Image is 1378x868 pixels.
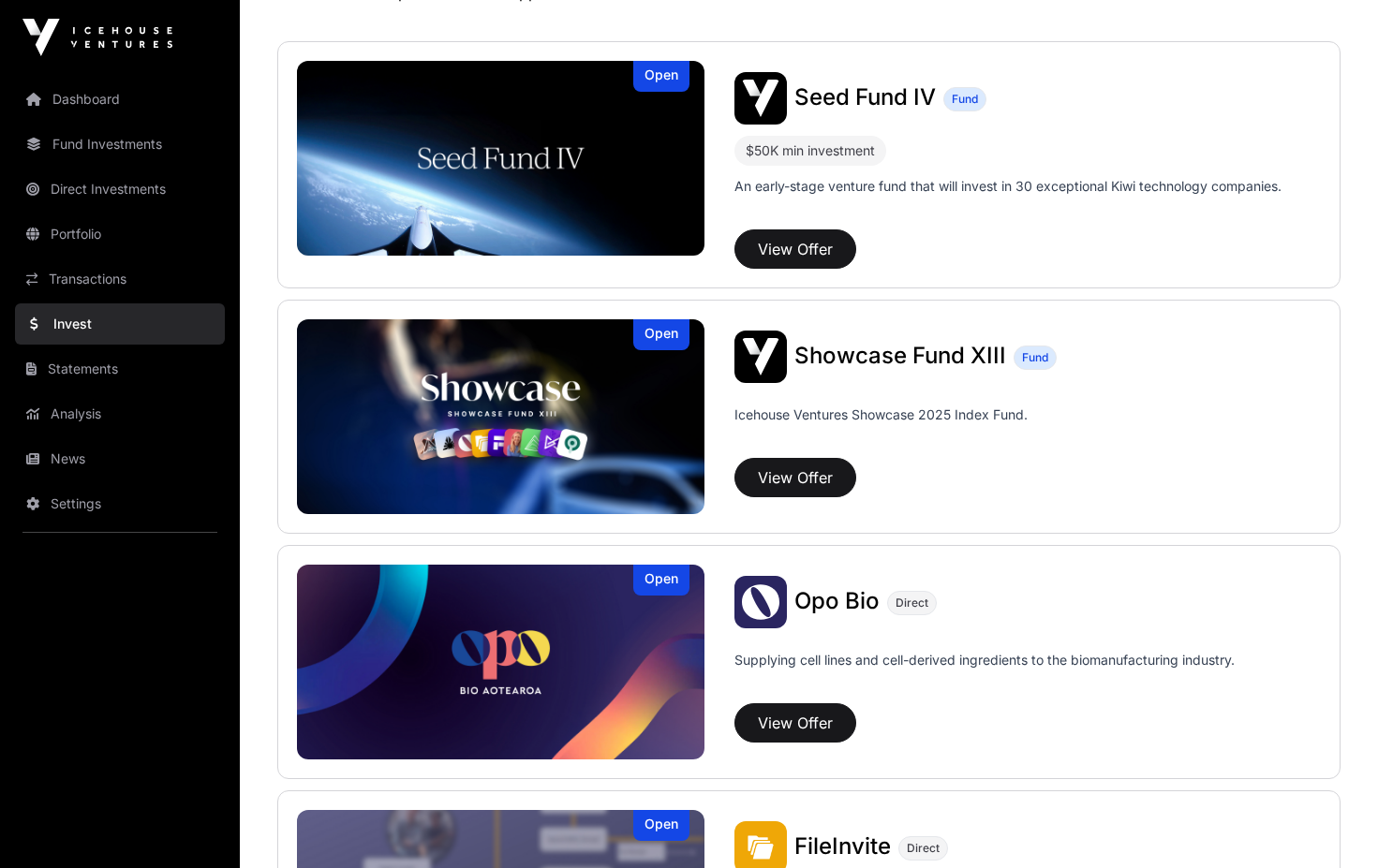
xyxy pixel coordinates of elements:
[734,576,787,628] img: Opo Bio
[734,651,1235,669] p: Supplying cell lines and cell-derived ingredients to the biomanufacturing industry.
[15,438,225,479] a: News
[633,565,689,596] div: Open
[297,61,704,256] a: Seed Fund IVOpen
[15,303,225,345] a: Invest
[734,703,856,743] button: View Offer
[633,810,689,841] div: Open
[297,565,704,759] a: Opo BioOpen
[794,832,891,860] span: FileInvite
[633,319,689,350] div: Open
[746,140,875,162] div: $50K min investment
[952,92,978,107] span: Fund
[734,229,856,269] button: View Offer
[794,590,880,614] a: Opo Bio
[794,86,936,110] a: Seed Fund IV
[15,348,225,390] a: Statements
[734,458,856,497] button: View Offer
[896,596,928,611] span: Direct
[15,393,225,434] a: Analysis
[794,83,936,110] span: Seed Fund IV
[734,405,1028,424] p: Icehouse Ventures Showcase 2025 Index Fund.
[22,19,172,56] img: Icehouse Ventures Logo
[15,79,225,120] a: Dashboard
[15,258,225,300] a: Transactions
[15,169,225,210] a: Direct Investments
[15,124,225,165] a: Fund Investments
[794,835,891,860] a: FileInvite
[1284,778,1378,868] iframe: Chat Widget
[297,61,704,256] img: Seed Fund IV
[794,345,1006,369] a: Showcase Fund XIII
[633,61,689,92] div: Open
[297,319,704,514] img: Showcase Fund XIII
[1022,350,1048,365] span: Fund
[297,319,704,514] a: Showcase Fund XIIIOpen
[734,177,1282,196] p: An early-stage venture fund that will invest in 30 exceptional Kiwi technology companies.
[907,841,940,856] span: Direct
[15,213,225,255] a: Portfolio
[15,483,225,524] a: Settings
[297,565,704,759] img: Opo Bio
[734,331,787,383] img: Showcase Fund XIII
[794,342,1006,369] span: Showcase Fund XIII
[734,136,886,166] div: $50K min investment
[794,587,880,614] span: Opo Bio
[734,72,787,125] img: Seed Fund IV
